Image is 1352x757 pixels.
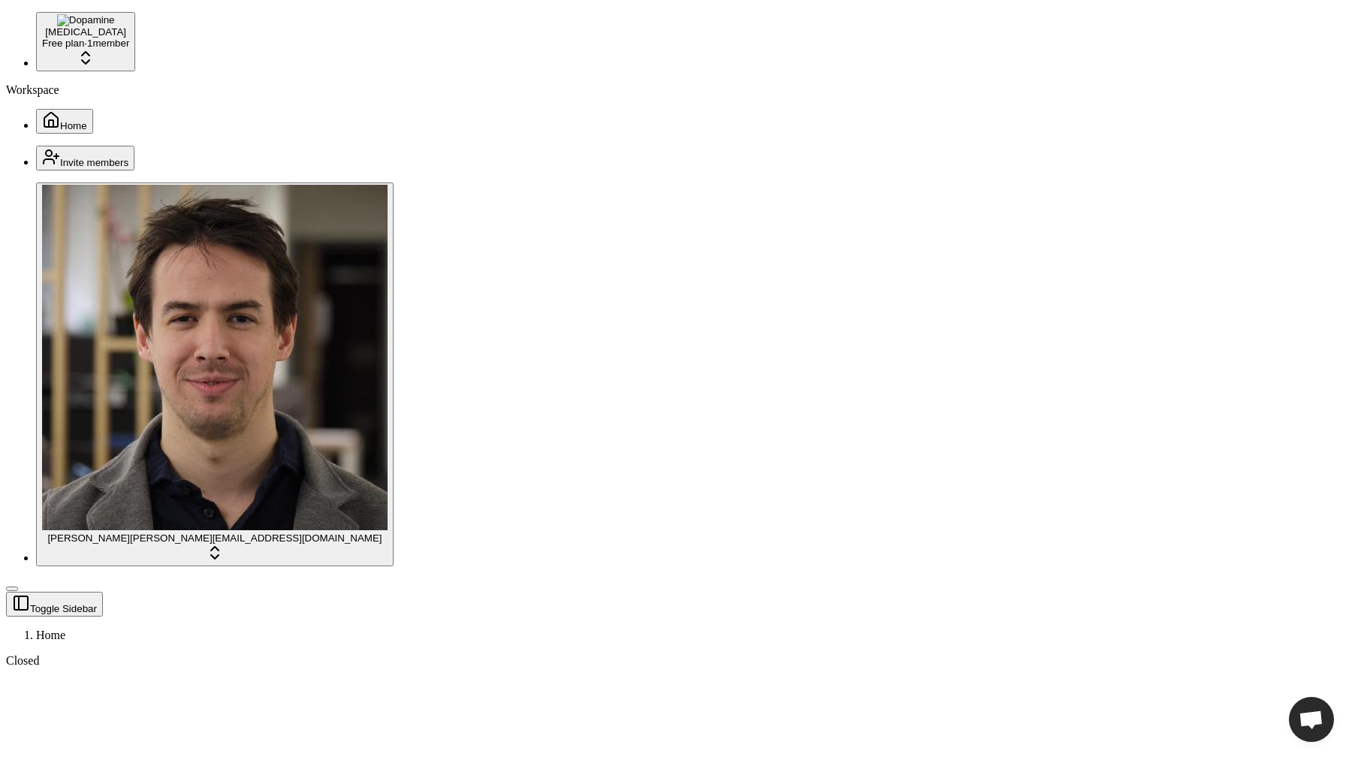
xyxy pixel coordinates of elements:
span: [PERSON_NAME] [47,532,130,544]
img: Jonathan Beurel [42,185,388,530]
div: Workspace [6,83,1346,97]
span: Toggle Sidebar [30,603,97,614]
span: Home [36,629,65,641]
button: Dopamine[MEDICAL_DATA]Free plan·1member [36,12,135,71]
a: Invite members [36,155,134,168]
div: Free plan · 1 member [42,38,129,49]
div: [MEDICAL_DATA] [42,26,129,38]
button: Invite members [36,146,134,170]
span: Home [60,120,87,131]
a: Home [36,119,93,131]
button: Home [36,109,93,134]
button: Toggle Sidebar [6,592,103,617]
img: Dopamine [57,14,115,26]
span: Invite members [60,157,128,168]
nav: breadcrumb [6,629,1346,642]
button: Jonathan Beurel[PERSON_NAME][PERSON_NAME][EMAIL_ADDRESS][DOMAIN_NAME] [36,182,394,566]
span: [PERSON_NAME][EMAIL_ADDRESS][DOMAIN_NAME] [130,532,382,544]
span: Closed [6,654,39,667]
div: Open chat [1289,697,1334,742]
button: Toggle Sidebar [6,587,18,591]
